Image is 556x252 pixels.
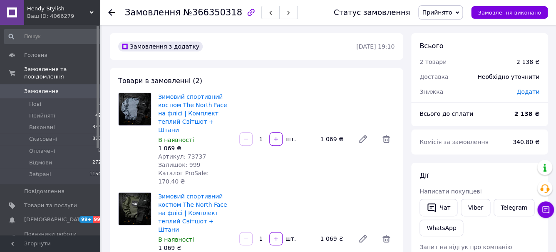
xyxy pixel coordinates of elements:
span: 340.80 ₴ [513,139,539,145]
button: Чат [419,199,457,216]
div: 1 069 ₴ [317,233,351,245]
input: Пошук [4,29,102,44]
a: Зимовий спортивний костюм The North Face на флісі | Комплект теплий Світшот + Штани [158,93,227,133]
a: Редагувати [355,131,371,147]
span: Замовлення та повідомлення [24,66,100,81]
a: WhatsApp [419,220,463,236]
div: 1 069 ₴ [158,144,233,152]
span: Товари та послуги [24,202,77,209]
div: Замовлення з додатку [118,42,203,51]
div: 1 069 ₴ [158,244,233,252]
button: Замовлення виконано [471,6,548,19]
span: Залишок: 999 [158,161,200,168]
span: 272 [92,159,101,166]
span: Прийняті [29,112,55,120]
img: Зимовий спортивний костюм The North Face на флісі | Комплект теплий Світшот + Штани [119,93,151,125]
span: В наявності [158,236,194,243]
span: Повідомлення [24,188,65,195]
div: Ваш ID: 4066279 [27,12,100,20]
span: Всього до сплати [419,110,473,117]
button: Чат з покупцем [537,201,554,218]
span: №366350318 [183,7,242,17]
span: 99+ [93,216,107,223]
span: Додати [516,88,539,95]
div: Статус замовлення [334,8,410,17]
span: Прийнято [422,9,452,16]
span: Замовлення виконано [478,10,541,16]
div: Необхідно уточнити [472,68,544,86]
time: [DATE] 19:10 [356,43,395,50]
div: 1 069 ₴ [317,133,351,145]
span: Знижка [419,88,443,95]
div: 2 138 ₴ [516,58,539,66]
span: [DEMOGRAPHIC_DATA] [24,216,86,223]
span: Головна [24,51,47,59]
span: Дії [419,171,428,179]
span: Написати покупцеві [419,188,482,195]
a: Зимовий спортивний костюм The North Face на флісі | Комплект теплий Світшот + Штани [158,193,227,233]
span: 825 [92,135,101,143]
img: Зимовий спортивний костюм The North Face на флісі | Комплект теплий Світшот + Штани [119,193,151,225]
span: Каталог ProSale: 170.40 ₴ [158,170,208,185]
div: Повернутися назад [108,8,115,17]
span: Видалити [378,131,395,147]
span: 1154 [89,171,101,178]
span: Замовлення [125,7,181,17]
div: шт. [283,135,297,143]
span: 2 товари [419,59,447,65]
b: 2 138 ₴ [514,110,539,117]
a: Telegram [494,199,534,216]
span: 8 [98,147,101,155]
span: В наявності [158,137,194,143]
span: 339 [92,124,101,131]
div: шт. [283,235,297,243]
span: Показники роботи компанії [24,230,77,245]
a: Редагувати [355,230,371,247]
span: Замовлення [24,88,59,95]
span: Комісія за замовлення [419,139,489,145]
span: Виконані [29,124,55,131]
span: Відмови [29,159,52,166]
span: Товари в замовленні (2) [118,77,202,85]
span: Забрані [29,171,51,178]
span: Артикул: 73737 [158,153,206,160]
span: 0 [98,100,101,108]
span: 99+ [79,216,93,223]
span: Нові [29,100,41,108]
span: Скасовані [29,135,57,143]
a: Viber [461,199,490,216]
span: 42 [95,112,101,120]
span: Оплачені [29,147,55,155]
span: Доставка [419,73,448,80]
span: Hendy-Stylish [27,5,89,12]
span: Видалити [378,230,395,247]
span: Запит на відгук про компанію [419,244,512,250]
span: Всього [419,42,443,50]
